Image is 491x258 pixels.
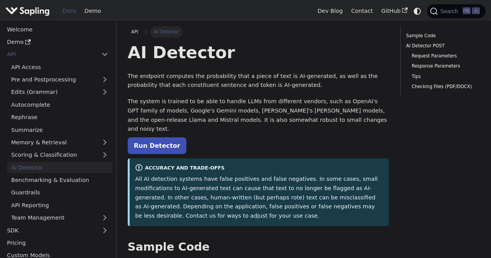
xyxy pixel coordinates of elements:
a: Sample Code [406,32,477,40]
a: API Reporting [7,199,113,211]
button: Expand sidebar category 'SDK' [97,225,113,236]
nav: Breadcrumbs [128,26,389,37]
span: API [131,29,138,35]
a: Team Management [7,212,113,223]
a: Benchmarking & Evaluation [7,175,113,186]
a: Dev Blog [313,5,347,17]
a: Autocomplete [7,99,113,110]
a: Request Parameters [412,52,474,60]
a: API [128,26,142,37]
a: Scoring & Classification [7,149,113,161]
kbd: K [472,7,480,14]
a: Demo [3,36,113,48]
a: Memory & Retrieval [7,137,113,148]
a: Welcome [3,24,113,35]
p: The system is trained to be able to handle LLMs from different vendors, such as OpenAI's GPT fami... [128,97,389,134]
a: Checking Files (PDF/DOCX) [412,83,474,90]
div: Accuracy and Trade-offs [135,164,383,173]
button: Search (Ctrl+K) [427,4,485,18]
a: Docs [58,5,80,17]
span: AI Detector [150,26,183,37]
a: Rephrase [7,112,113,123]
a: SDK [3,225,97,236]
a: GitHub [377,5,411,17]
span: Search [438,8,463,14]
a: Sapling.ai [5,5,52,17]
p: All AI detection systems have false positives and false negatives. In some cases, small modificat... [135,175,383,221]
p: The endpoint computes the probability that a piece of text is AI-generated, as well as the probab... [128,72,389,90]
a: Demo [80,5,105,17]
img: Sapling.ai [5,5,50,17]
button: Switch between dark and light mode (currently system mode) [412,5,423,17]
a: Pricing [3,237,113,249]
a: Pre and Postprocessing [7,74,113,85]
a: Run Detector [128,137,186,154]
a: API [3,49,97,60]
h1: AI Detector [128,42,389,63]
a: Contact [347,5,377,17]
a: API Access [7,61,113,73]
a: AI Detector POST [406,42,477,50]
h2: Sample Code [128,240,389,254]
a: Response Parameters [412,62,474,70]
a: Edits (Grammar) [7,87,113,98]
a: Guardrails [7,187,113,198]
a: Tips [412,73,474,80]
a: AI Detector [7,162,113,173]
a: Summarize [7,124,113,135]
button: Collapse sidebar category 'API' [97,49,113,60]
